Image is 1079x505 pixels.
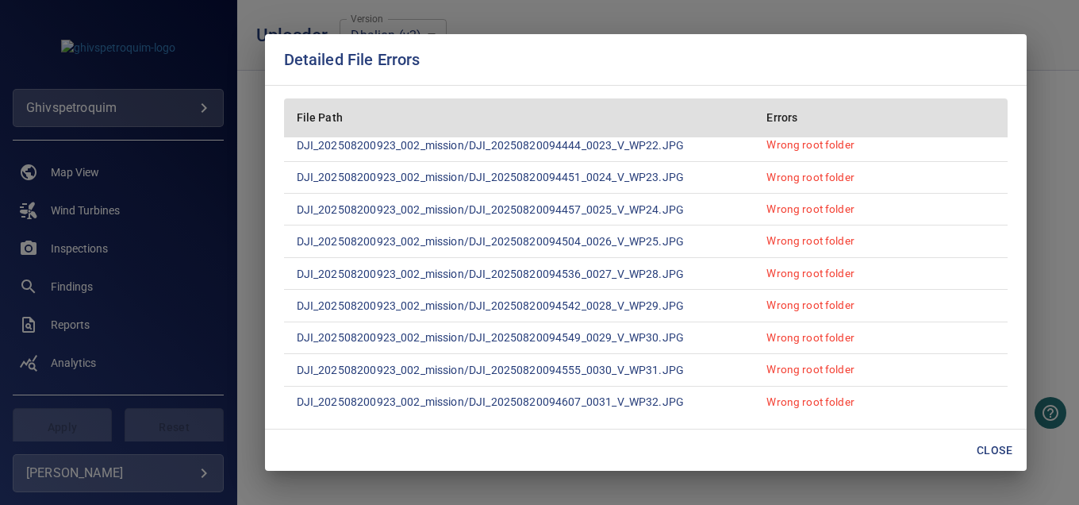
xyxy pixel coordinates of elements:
[284,387,755,418] td: DJI_202508200923_002_mission/DJI_20250820094607_0031_V_WP32.JPG
[754,322,1007,354] td: Wrong root folder
[284,98,755,137] th: File Path
[754,194,1007,226] td: Wrong root folder
[754,226,1007,257] td: Wrong root folder
[754,162,1007,194] td: Wrong root folder
[284,258,755,290] td: DJI_202508200923_002_mission/DJI_20250820094536_0027_V_WP28.JPG
[754,387,1007,418] td: Wrong root folder
[754,258,1007,290] td: Wrong root folder
[284,322,755,354] td: DJI_202508200923_002_mission/DJI_20250820094549_0029_V_WP30.JPG
[970,436,1020,465] button: Close
[284,129,755,161] td: DJI_202508200923_002_mission/DJI_20250820094444_0023_V_WP22.JPG
[284,47,1008,72] h2: Detailed File Errors
[284,194,755,226] td: DJI_202508200923_002_mission/DJI_20250820094457_0025_V_WP24.JPG
[754,129,1007,161] td: Wrong root folder
[284,354,755,386] td: DJI_202508200923_002_mission/DJI_20250820094555_0030_V_WP31.JPG
[976,441,1014,461] span: Close
[754,354,1007,386] td: Wrong root folder
[284,162,755,194] td: DJI_202508200923_002_mission/DJI_20250820094451_0024_V_WP23.JPG
[284,290,755,322] td: DJI_202508200923_002_mission/DJI_20250820094542_0028_V_WP29.JPG
[754,290,1007,322] td: Wrong root folder
[754,98,1007,137] th: Errors
[284,226,755,257] td: DJI_202508200923_002_mission/DJI_20250820094504_0026_V_WP25.JPG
